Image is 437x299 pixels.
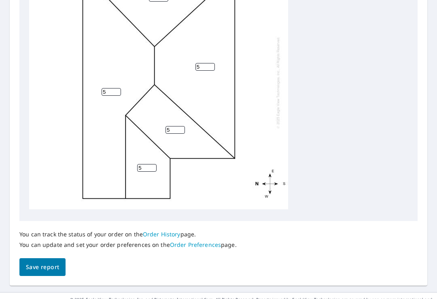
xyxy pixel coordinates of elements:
a: Order History [143,230,180,238]
p: You can track the status of your order on the page. [19,231,237,238]
p: You can update and set your order preferences on the page. [19,241,237,248]
span: Save report [26,262,59,272]
a: Order Preferences [170,241,221,248]
button: Save report [19,258,66,276]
